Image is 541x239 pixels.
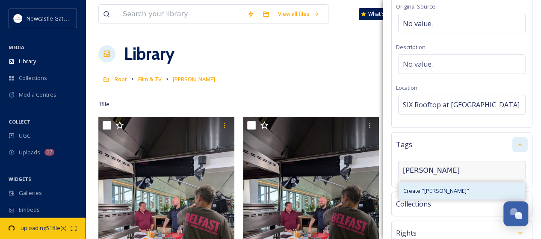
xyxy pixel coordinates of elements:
span: Uploads [19,148,40,156]
a: Library [124,41,174,67]
a: Film & TV [138,74,162,84]
span: uploading 51 file(s) [17,224,70,232]
span: Tags [396,139,412,150]
span: MEDIA [9,44,24,50]
div: 17 [44,149,54,156]
span: No value. [403,59,433,69]
span: Collections [19,74,47,82]
a: [PERSON_NAME] [173,74,215,84]
span: UGC [19,132,30,140]
span: Description [396,43,426,51]
span: [PERSON_NAME] [173,75,215,83]
a: Root [115,74,127,84]
input: Search your library [118,5,243,24]
span: Original Source [396,3,435,10]
a: What's New [359,8,402,20]
span: SIX Rooftop at [GEOGRAPHIC_DATA] [403,100,520,110]
span: Location [396,84,417,91]
span: Embeds [19,206,40,214]
span: Library [19,57,36,65]
span: Collections [396,199,431,209]
span: WIDGETS [9,176,31,182]
span: Create " [PERSON_NAME] " [403,187,469,195]
input: Type your tags here [403,165,488,176]
span: Media Centres [19,91,56,99]
a: View all files [274,6,324,22]
span: Newcastle Gateshead Initiative [27,14,105,22]
span: COLLECT [9,118,30,125]
span: Root [115,75,127,83]
span: Film & TV [138,75,162,83]
span: Galleries [19,189,42,197]
span: 1 file [98,100,109,108]
img: DqD9wEUd_400x400.jpg [14,14,22,23]
button: Open Chat [503,201,528,226]
span: Rights [396,228,417,238]
span: No value. [403,18,433,29]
